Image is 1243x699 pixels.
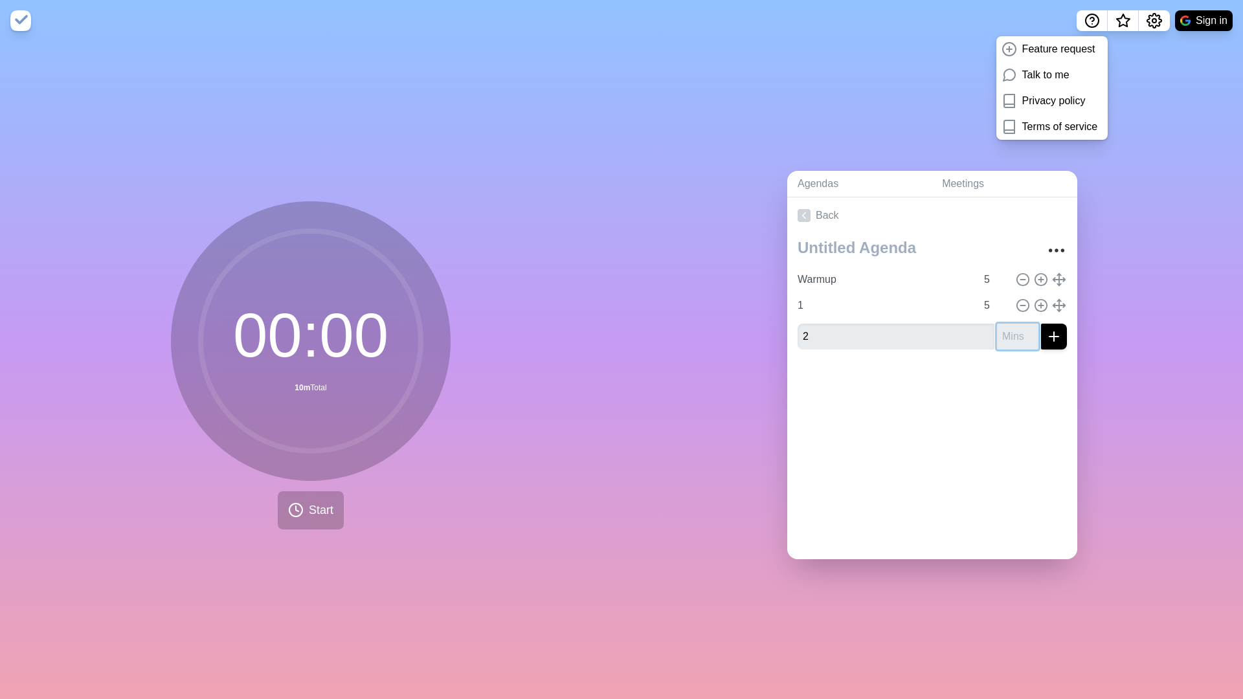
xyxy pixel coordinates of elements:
[1139,10,1170,31] button: Settings
[309,502,333,519] span: Start
[792,293,976,318] input: Name
[787,197,1077,234] a: Back
[1175,10,1233,31] button: Sign in
[996,88,1108,114] a: Privacy policy
[787,171,932,197] a: Agendas
[792,267,976,293] input: Name
[979,267,1010,293] input: Mins
[996,36,1108,62] a: Feature request
[997,324,1038,349] input: Mins
[1022,119,1097,135] p: Terms of service
[798,324,994,349] input: Name
[979,293,1010,318] input: Mins
[1022,93,1086,109] p: Privacy policy
[278,491,344,529] button: Start
[1077,10,1108,31] button: Help
[10,10,31,31] img: timeblocks logo
[1022,41,1095,57] p: Feature request
[1044,238,1069,263] button: More
[1180,16,1191,26] img: google logo
[996,114,1108,140] a: Terms of service
[1022,67,1069,83] p: Talk to me
[1108,10,1139,31] button: What’s new
[932,171,1077,197] a: Meetings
